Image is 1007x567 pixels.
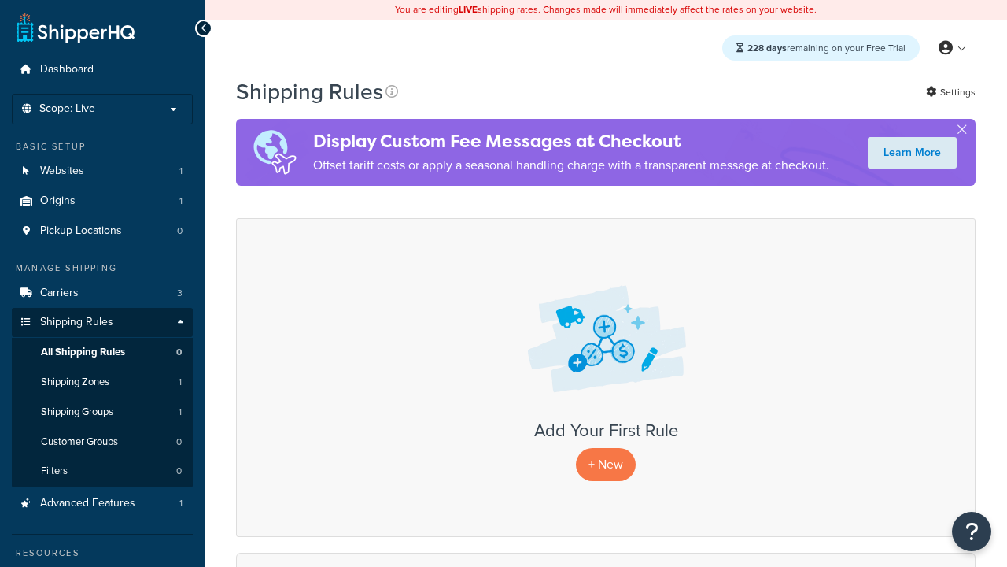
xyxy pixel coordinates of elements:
span: All Shipping Rules [41,346,125,359]
span: 1 [179,195,183,208]
a: Settings [926,81,976,103]
div: Basic Setup [12,140,193,154]
a: All Shipping Rules 0 [12,338,193,367]
li: Customer Groups [12,428,193,457]
span: Pickup Locations [40,224,122,238]
a: Origins 1 [12,187,193,216]
p: + New [576,448,636,480]
h3: Add Your First Rule [253,421,959,440]
a: Pickup Locations 0 [12,217,193,246]
a: Carriers 3 [12,279,193,308]
span: 1 [179,165,183,178]
a: Dashboard [12,55,193,84]
span: Customer Groups [41,435,118,449]
li: Shipping Groups [12,398,193,427]
div: Resources [12,547,193,560]
span: 0 [176,465,182,478]
button: Open Resource Center [952,512,991,551]
span: Origins [40,195,76,208]
a: Shipping Groups 1 [12,398,193,427]
span: 1 [179,376,182,389]
a: ShipperHQ Home [17,12,135,43]
a: Customer Groups 0 [12,428,193,457]
span: Advanced Features [40,497,135,510]
li: Origins [12,187,193,216]
li: Shipping Rules [12,308,193,487]
span: Shipping Zones [41,376,109,389]
li: Pickup Locations [12,217,193,246]
strong: 228 days [747,41,787,55]
span: Shipping Rules [40,316,113,329]
span: Shipping Groups [41,406,113,419]
div: remaining on your Free Trial [722,35,920,61]
span: Dashboard [40,63,94,76]
span: 1 [179,406,182,419]
li: Advanced Features [12,489,193,518]
h1: Shipping Rules [236,76,383,107]
a: Advanced Features 1 [12,489,193,518]
span: 0 [176,346,182,359]
a: Shipping Zones 1 [12,368,193,397]
div: Manage Shipping [12,261,193,275]
a: Filters 0 [12,457,193,486]
span: Websites [40,165,84,178]
span: Carriers [40,287,79,300]
span: 0 [176,435,182,449]
p: Offset tariff costs or apply a seasonal handling charge with a transparent message at checkout. [313,154,829,176]
span: 3 [177,287,183,300]
a: Learn More [868,137,957,169]
li: All Shipping Rules [12,338,193,367]
span: Filters [41,465,68,478]
img: duties-banner-06bc72dcb5fe05cb3f9472aba00be2ae8eb53ab6f0d8bb03d382ba314ac3c341.png [236,119,313,186]
a: Shipping Rules [12,308,193,337]
li: Carriers [12,279,193,308]
li: Websites [12,157,193,186]
li: Shipping Zones [12,368,193,397]
b: LIVE [459,2,478,17]
li: Filters [12,457,193,486]
a: Websites 1 [12,157,193,186]
h4: Display Custom Fee Messages at Checkout [313,128,829,154]
span: Scope: Live [39,102,95,116]
span: 1 [179,497,183,510]
span: 0 [177,224,183,238]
